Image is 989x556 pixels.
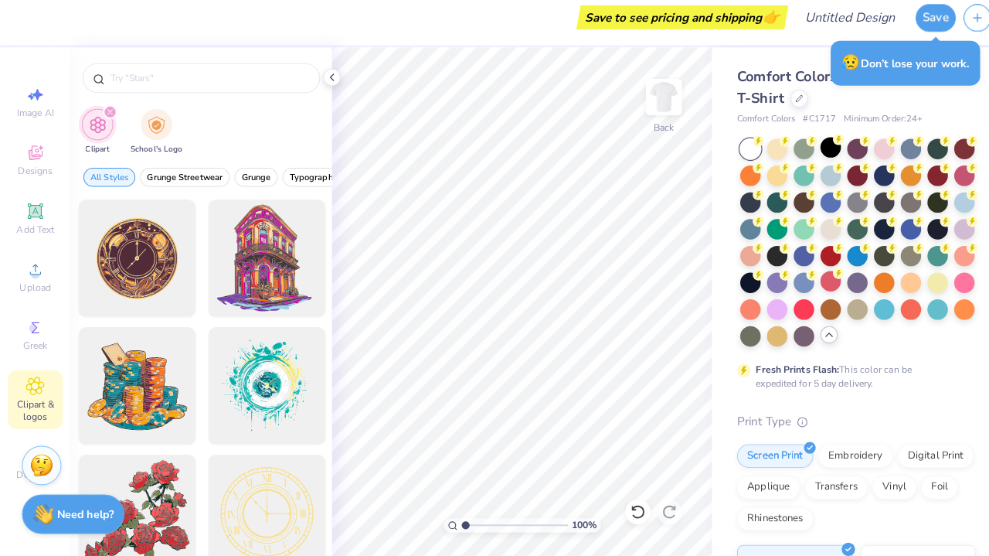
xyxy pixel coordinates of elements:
span: Comfort Colors [724,121,781,134]
span: Comfort Colors Adult Heavyweight T-Shirt [724,76,953,115]
div: Back [642,128,662,142]
button: filter button [230,175,273,193]
span: Add Text [16,229,53,241]
span: Grunge [237,179,266,190]
input: Untitled Design [778,12,892,43]
button: filter button [82,175,133,193]
div: Save to see pricing and shipping [570,15,770,39]
div: Digital Print [882,446,957,469]
div: Foil [905,477,941,500]
span: Minimum Order: 24 + [829,121,906,134]
span: School's Logo [128,151,179,162]
span: 100 % [562,519,586,533]
button: filter button [80,117,111,162]
strong: Need help? [56,508,112,523]
span: Clipart [84,151,108,162]
div: Applique [724,477,786,500]
div: Screen Print [724,446,799,469]
img: Clipart Image [87,124,105,142]
div: Print Type [724,415,958,433]
span: Grunge Streetwear [144,179,219,190]
span: Decorate [16,470,53,483]
div: filter for Clipart [80,117,111,162]
div: Transfers [790,477,852,500]
img: School's Logo Image [145,124,162,142]
span: 👉 [749,17,766,36]
div: Rhinestones [724,508,799,531]
span: 😥 [827,62,845,82]
img: Back [637,90,668,121]
span: All Styles [89,179,126,190]
div: Embroidery [804,446,877,469]
span: Designs [18,172,52,184]
span: Upload [19,286,50,298]
span: Image AI [17,114,53,127]
span: Typography [284,179,331,190]
button: filter button [277,175,338,193]
input: Try "Stars" [107,79,304,94]
div: This color can be expedited for 5 day delivery. [743,366,933,394]
span: # C1717 [789,121,821,134]
span: Greek [23,343,47,356]
button: filter button [138,175,226,193]
span: Clipart & logos [8,401,62,425]
div: Vinyl [857,477,900,500]
div: Don’t lose your work. [816,50,963,94]
div: filter for School's Logo [128,117,179,162]
button: Save [899,14,939,41]
strong: Fresh Prints Flash: [743,367,824,379]
button: filter button [128,117,179,162]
